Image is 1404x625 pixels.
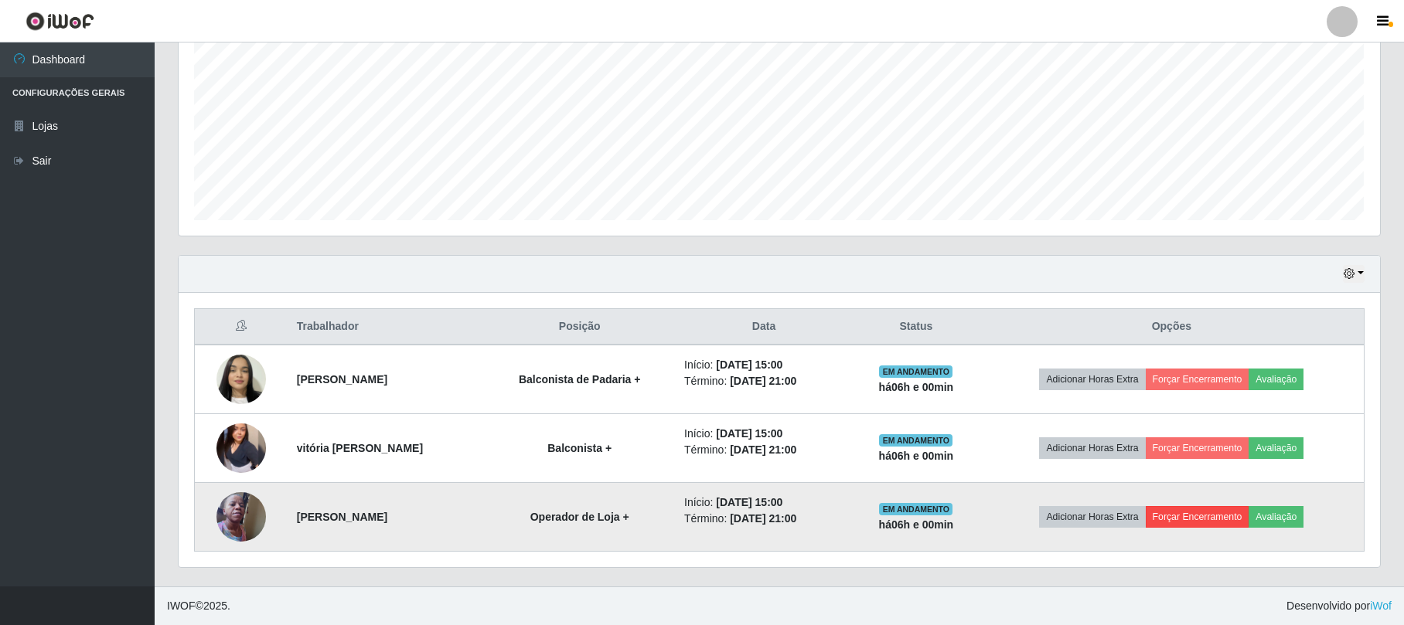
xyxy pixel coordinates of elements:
strong: Balconista de Padaria + [519,373,641,386]
button: Forçar Encerramento [1146,506,1249,528]
button: Avaliação [1249,506,1303,528]
button: Adicionar Horas Extra [1039,437,1145,459]
button: Forçar Encerramento [1146,369,1249,390]
strong: há 06 h e 00 min [879,450,954,462]
span: EM ANDAMENTO [879,365,952,378]
span: © 2025 . [167,598,230,614]
span: EM ANDAMENTO [879,434,952,447]
li: Início: [684,494,843,511]
span: EM ANDAMENTO [879,503,952,515]
li: Término: [684,442,843,458]
button: Adicionar Horas Extra [1039,506,1145,528]
li: Término: [684,373,843,389]
img: CoreUI Logo [26,12,94,31]
img: 1732552187376.jpeg [216,335,266,423]
a: iWof [1370,600,1392,612]
strong: há 06 h e 00 min [879,381,954,393]
time: [DATE] 21:00 [730,375,796,387]
button: Avaliação [1249,369,1303,390]
strong: Balconista + [547,442,612,454]
img: 1723740462317.jpeg [216,484,266,549]
time: [DATE] 15:00 [716,358,782,371]
li: Início: [684,357,843,373]
strong: vitória [PERSON_NAME] [297,442,423,454]
time: [DATE] 21:00 [730,443,796,456]
strong: há 06 h e 00 min [879,518,954,531]
strong: [PERSON_NAME] [297,373,387,386]
strong: [PERSON_NAME] [297,511,387,523]
th: Data [675,309,853,345]
th: Posição [484,309,675,345]
img: 1746551747350.jpeg [216,423,266,473]
th: Opções [980,309,1365,345]
time: [DATE] 21:00 [730,512,796,525]
button: Avaliação [1249,437,1303,459]
time: [DATE] 15:00 [716,427,782,440]
th: Trabalhador [288,309,485,345]
strong: Operador de Loja + [530,511,629,523]
button: Adicionar Horas Extra [1039,369,1145,390]
span: Desenvolvido por [1286,598,1392,614]
span: IWOF [167,600,196,612]
button: Forçar Encerramento [1146,437,1249,459]
li: Início: [684,426,843,442]
th: Status [853,309,980,345]
time: [DATE] 15:00 [716,496,782,508]
li: Término: [684,511,843,527]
